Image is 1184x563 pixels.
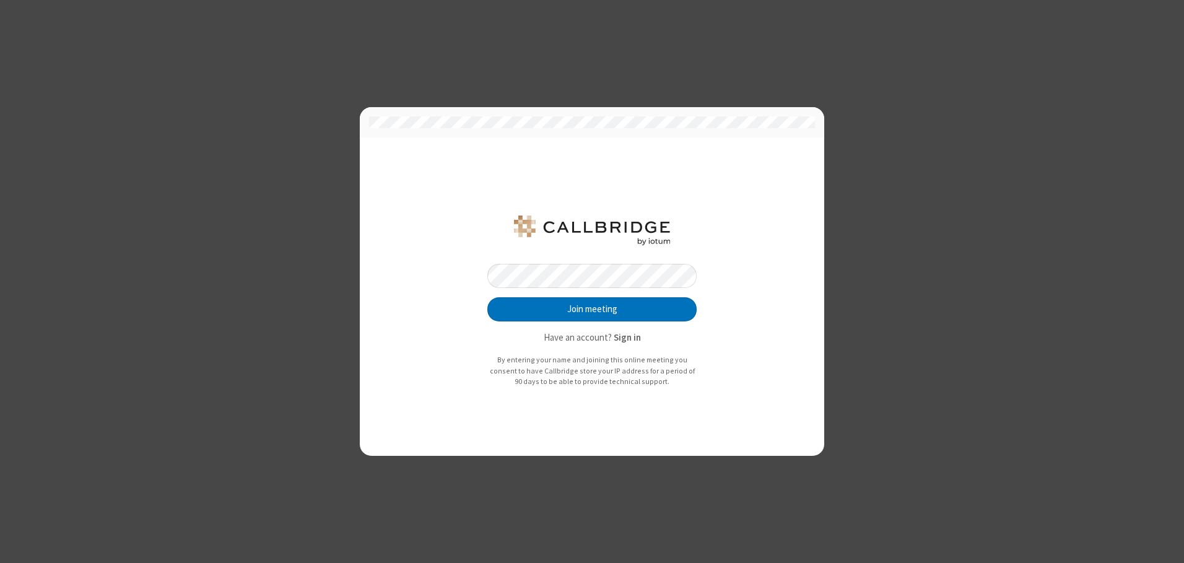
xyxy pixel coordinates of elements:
p: Have an account? [487,331,697,345]
strong: Sign in [614,331,641,343]
button: Join meeting [487,297,697,322]
img: QA Selenium DO NOT DELETE OR CHANGE [511,216,673,245]
button: Sign in [614,331,641,345]
p: By entering your name and joining this online meeting you consent to have Callbridge store your I... [487,354,697,387]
